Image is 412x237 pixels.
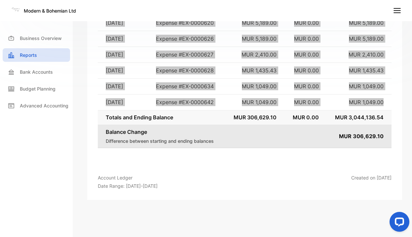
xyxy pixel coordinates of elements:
[156,82,214,90] p: Expense #EX-0000634
[20,102,68,109] p: Advanced Accounting
[349,51,384,58] span: MUR 2,410.00
[294,20,319,26] span: MUR 0.00
[3,65,70,79] a: Bank Accounts
[294,51,319,58] span: MUR 0.00
[3,31,70,45] a: Business Overview
[156,35,214,43] p: Expense #EX-0000626
[106,51,140,59] p: [DATE]
[156,19,214,27] p: Expense #EX-0000620
[106,138,319,144] p: Difference between starting and ending balances
[106,35,140,43] p: [DATE]
[242,67,277,74] span: MUR 1,435.43
[339,133,384,139] span: MUR 306,629.10
[20,52,37,59] p: Reports
[349,99,384,105] span: MUR 1,049.00
[349,67,384,74] span: MUR 1,435.43
[351,174,392,181] p: Created on [DATE]
[98,174,132,181] p: Account Ledger
[294,83,319,90] span: MUR 0.00
[106,19,140,27] p: [DATE]
[3,82,70,96] a: Budget Planning
[349,35,384,42] span: MUR 5,189.00
[3,48,70,62] a: Reports
[242,99,277,105] span: MUR 1,049.00
[156,66,214,74] p: Expense #EX-0000628
[20,85,56,92] p: Budget Planning
[3,99,70,112] a: Advanced Accounting
[98,110,225,125] td: Totals and Ending Balance
[24,7,76,14] p: Modern & Bohemian Ltd
[349,20,384,26] span: MUR 5,189.00
[20,35,62,42] p: Business Overview
[106,82,140,90] p: [DATE]
[234,114,277,121] span: MUR 306,629.10
[242,51,277,58] span: MUR 2,410.00
[242,83,277,90] span: MUR 1,049.00
[11,5,20,15] img: Logo
[349,83,384,90] span: MUR 1,049.00
[156,51,213,59] p: Expense #EX-0000627
[106,128,319,136] p: Balance Change
[293,114,319,121] span: MUR 0.00
[294,99,319,105] span: MUR 0.00
[106,98,140,106] p: [DATE]
[335,114,384,121] span: MUR 3,044,136.54
[106,66,140,74] p: [DATE]
[20,68,53,75] p: Bank Accounts
[384,209,412,237] iframe: LiveChat chat widget
[242,20,277,26] span: MUR 5,189.00
[156,98,214,106] p: Expense #EX-0000642
[294,67,319,74] span: MUR 0.00
[294,35,319,42] span: MUR 0.00
[98,182,392,189] p: Date Range: [DATE]-[DATE]
[242,35,277,42] span: MUR 5,189.00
